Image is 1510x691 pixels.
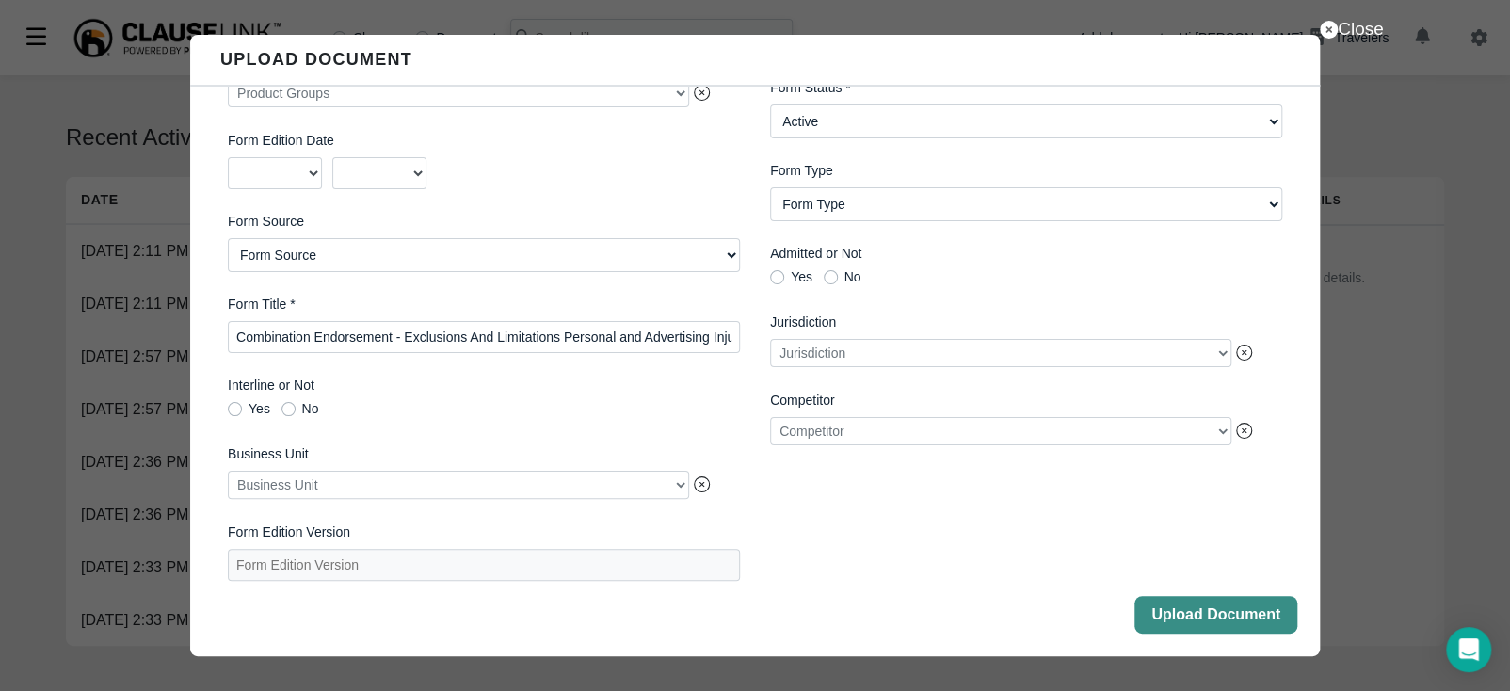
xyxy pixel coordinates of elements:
label: Form Status * [770,78,1282,98]
button: Upload Document [1134,596,1297,634]
label: Competitor [770,391,1282,410]
label: Form Edition Version [228,522,740,542]
input: Form Edition Version [228,549,740,581]
label: Jurisdiction [770,313,1282,332]
label: No [281,402,319,415]
label: Admitted or Not [770,244,1282,264]
label: Yes [228,402,270,415]
label: Yes [770,270,812,283]
div: Open Intercom Messenger [1446,627,1491,672]
div: Jurisdiction [770,339,1231,367]
label: Interline or Not [228,376,740,395]
input: Form Title [228,321,740,353]
h6: Upload Document [220,50,412,71]
label: Form Source [228,212,740,232]
label: Form Title * [228,295,740,314]
div: Product Groups [228,79,689,107]
label: Business Unit [228,444,740,464]
label: Form Edition Date [228,131,740,151]
div: Competitor [770,417,1231,445]
div: Business Unit [228,471,689,499]
label: No [824,270,861,283]
label: Form Type [770,161,1282,181]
